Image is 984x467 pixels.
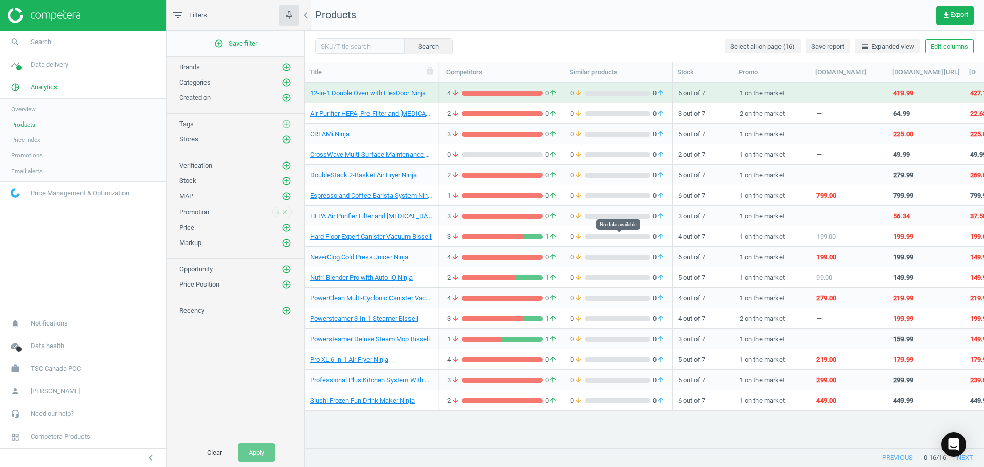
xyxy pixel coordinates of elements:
[281,279,292,290] button: add_circle_outline
[657,335,665,344] i: arrow_upward
[650,150,667,159] span: 0
[282,192,291,201] i: add_circle_outline
[893,130,913,139] div: 225.00
[570,191,585,200] span: 0
[543,109,560,118] span: 0
[138,451,163,464] button: chevron_left
[543,171,560,180] span: 0
[657,150,665,159] i: arrow_upward
[816,89,822,101] div: —
[650,109,667,118] span: 0
[657,355,665,364] i: arrow_upward
[451,273,459,282] i: arrow_downward
[740,350,806,368] div: 1 on the market
[451,212,459,221] i: arrow_downward
[549,109,557,118] i: arrow_upward
[282,306,291,315] i: add_circle_outline
[315,9,356,21] span: Products
[570,314,585,323] span: 0
[300,9,312,22] i: chevron_left
[282,135,291,144] i: add_circle_outline
[196,443,233,462] button: Clear
[860,43,869,51] i: horizontal_split
[740,309,806,327] div: 2 on the market
[893,212,910,221] div: 56.34
[893,191,913,200] div: 799.99
[447,335,462,344] span: 1
[549,191,557,200] i: arrow_upward
[281,119,292,129] button: add_circle_outline
[310,150,433,159] a: CrossWave Multi-Surface Maintenance Kit Bissell
[570,171,585,180] span: 0
[549,314,557,323] i: arrow_upward
[310,355,388,364] a: Pro XL 6-in-1 Air Fryer Ninja
[543,335,560,344] span: 1
[305,83,984,440] div: grid
[816,232,836,241] div: 199.00
[570,212,585,221] span: 0
[893,314,913,323] div: 199.99
[31,319,68,328] span: Notifications
[31,60,68,69] span: Data delivery
[650,294,667,303] span: 0
[657,273,665,282] i: arrow_upward
[574,294,582,303] i: arrow_downward
[447,150,462,159] span: 0
[678,84,729,101] div: 5 out of 7
[451,109,459,118] i: arrow_downward
[451,171,459,180] i: arrow_downward
[167,33,304,54] button: add_circle_outlineSave filter
[281,209,289,216] i: close
[6,336,25,356] i: cloud_done
[730,42,795,51] span: Select all on page (16)
[650,273,667,282] span: 0
[310,89,426,98] a: 12-in-1 Double Oven with FlexDoor Ninja
[282,238,291,248] i: add_circle_outline
[657,212,665,221] i: arrow_upward
[315,38,405,54] input: SKU/Title search
[657,314,665,323] i: arrow_upward
[179,208,209,216] span: Promotion
[855,39,920,54] button: horizontal_splitExpanded view
[11,167,43,175] span: Email alerts
[451,191,459,200] i: arrow_downward
[282,265,291,274] i: add_circle_outline
[11,105,36,113] span: Overview
[574,212,582,221] i: arrow_downward
[543,191,560,200] span: 0
[570,89,585,98] span: 0
[650,212,667,221] span: 0
[447,171,462,180] span: 2
[447,212,462,221] span: 3
[281,62,292,72] button: add_circle_outline
[310,171,417,180] a: DoubleStack 2-Basket Air Fryer Ninja
[740,186,806,204] div: 1 on the market
[570,273,585,282] span: 0
[543,150,560,159] span: 0
[569,68,668,77] div: Similar products
[600,221,637,227] span: No data available
[650,335,667,344] span: 0
[282,176,291,186] i: add_circle_outline
[936,6,974,25] button: get_appExport
[816,130,822,143] div: —
[31,387,80,396] span: [PERSON_NAME]
[549,253,557,262] i: arrow_upward
[816,109,822,122] div: —
[282,119,291,129] i: add_circle_outline
[739,68,807,77] div: Promo
[657,89,665,98] i: arrow_upward
[657,294,665,303] i: arrow_upward
[549,335,557,344] i: arrow_upward
[678,186,729,204] div: 6 out of 7
[31,189,129,198] span: Price Management & Optimization
[549,130,557,139] i: arrow_upward
[816,150,822,163] div: —
[447,191,462,200] span: 1
[893,273,913,282] div: 149.99
[892,68,960,77] div: [DOMAIN_NAME][URL]
[404,38,453,54] button: Search
[740,268,806,286] div: 1 on the market
[543,232,560,241] span: 1
[451,294,459,303] i: arrow_downward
